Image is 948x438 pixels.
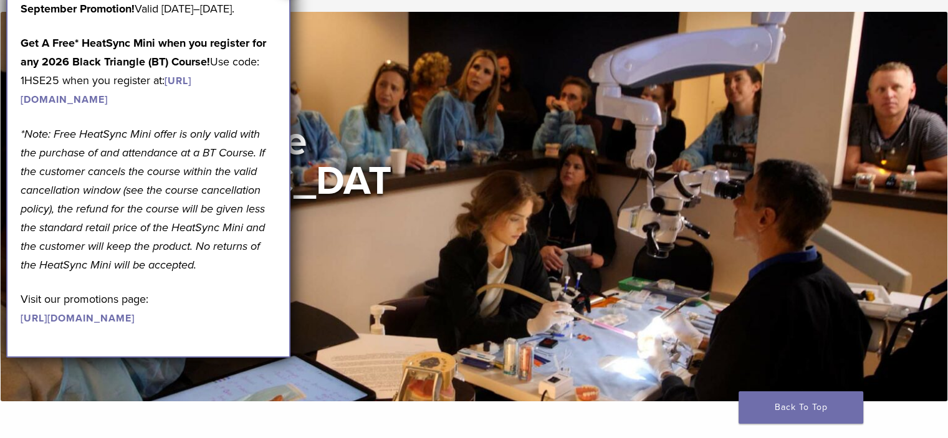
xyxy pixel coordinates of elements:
a: Back To Top [739,391,863,424]
strong: Get A Free* HeatSync Mini when you register for any 2026 Black Triangle (BT) Course! [21,36,266,69]
em: *Note: Free HeatSync Mini offer is only valid with the purchase of and attendance at a BT Course.... [21,127,265,272]
a: [URL][DOMAIN_NAME] [21,312,135,325]
p: Use code: 1HSE25 when you register at: [21,34,276,108]
b: September Promotion! [21,2,135,16]
p: Visit our promotions page: [21,290,276,327]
